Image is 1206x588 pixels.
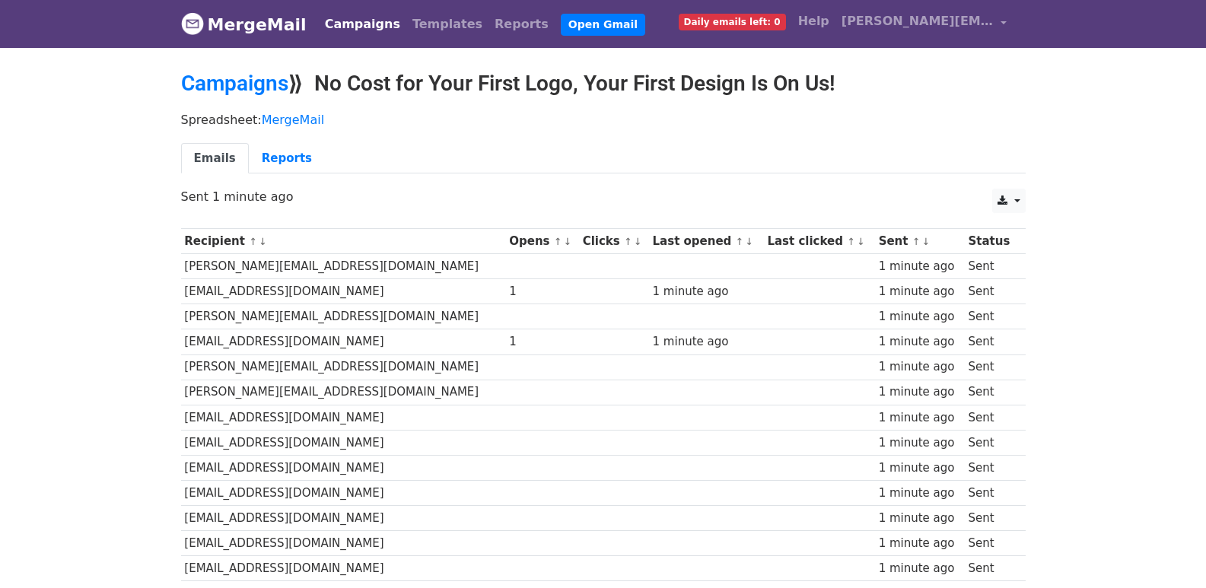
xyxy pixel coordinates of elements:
[579,229,649,254] th: Clicks
[879,333,961,351] div: 1 minute ago
[879,560,961,577] div: 1 minute ago
[181,12,204,35] img: MergeMail logo
[624,236,632,247] a: ↑
[736,236,744,247] a: ↑
[505,229,578,254] th: Opens
[847,236,855,247] a: ↑
[879,510,961,527] div: 1 minute ago
[965,229,1017,254] th: Status
[181,304,506,329] td: [PERSON_NAME][EMAIL_ADDRESS][DOMAIN_NAME]
[745,236,753,247] a: ↓
[181,481,506,506] td: [EMAIL_ADDRESS][DOMAIN_NAME]
[679,14,786,30] span: Daily emails left: 0
[965,279,1017,304] td: Sent
[181,8,307,40] a: MergeMail
[259,236,267,247] a: ↓
[879,535,961,552] div: 1 minute ago
[181,506,506,531] td: [EMAIL_ADDRESS][DOMAIN_NAME]
[181,229,506,254] th: Recipient
[319,9,406,40] a: Campaigns
[488,9,555,40] a: Reports
[181,329,506,354] td: [EMAIL_ADDRESS][DOMAIN_NAME]
[509,283,575,300] div: 1
[181,354,506,380] td: [PERSON_NAME][EMAIL_ADDRESS][DOMAIN_NAME]
[879,459,961,477] div: 1 minute ago
[965,405,1017,430] td: Sent
[879,409,961,427] div: 1 minute ago
[921,236,930,247] a: ↓
[554,236,562,247] a: ↑
[879,383,961,401] div: 1 minute ago
[792,6,835,37] a: Help
[835,6,1013,42] a: [PERSON_NAME][EMAIL_ADDRESS][DOMAIN_NAME]
[181,254,506,279] td: [PERSON_NAME][EMAIL_ADDRESS][DOMAIN_NAME]
[249,143,325,174] a: Reports
[764,229,875,254] th: Last clicked
[181,112,1026,128] p: Spreadsheet:
[879,485,961,502] div: 1 minute ago
[181,405,506,430] td: [EMAIL_ADDRESS][DOMAIN_NAME]
[879,283,961,300] div: 1 minute ago
[249,236,257,247] a: ↑
[879,258,961,275] div: 1 minute ago
[653,333,760,351] div: 1 minute ago
[181,279,506,304] td: [EMAIL_ADDRESS][DOMAIN_NAME]
[634,236,642,247] a: ↓
[965,455,1017,480] td: Sent
[406,9,488,40] a: Templates
[181,455,506,480] td: [EMAIL_ADDRESS][DOMAIN_NAME]
[181,380,506,405] td: [PERSON_NAME][EMAIL_ADDRESS][DOMAIN_NAME]
[673,6,792,37] a: Daily emails left: 0
[561,14,645,36] a: Open Gmail
[879,358,961,376] div: 1 minute ago
[649,229,764,254] th: Last opened
[181,143,249,174] a: Emails
[181,430,506,455] td: [EMAIL_ADDRESS][DOMAIN_NAME]
[965,254,1017,279] td: Sent
[563,236,571,247] a: ↓
[875,229,965,254] th: Sent
[965,304,1017,329] td: Sent
[965,506,1017,531] td: Sent
[965,380,1017,405] td: Sent
[965,556,1017,581] td: Sent
[965,354,1017,380] td: Sent
[181,556,506,581] td: [EMAIL_ADDRESS][DOMAIN_NAME]
[879,434,961,452] div: 1 minute ago
[912,236,921,247] a: ↑
[509,333,575,351] div: 1
[879,308,961,326] div: 1 minute ago
[965,329,1017,354] td: Sent
[965,430,1017,455] td: Sent
[181,531,506,556] td: [EMAIL_ADDRESS][DOMAIN_NAME]
[181,189,1026,205] p: Sent 1 minute ago
[842,12,994,30] span: [PERSON_NAME][EMAIL_ADDRESS][DOMAIN_NAME]
[965,531,1017,556] td: Sent
[181,71,1026,97] h2: ⟫ No Cost for Your First Logo, Your First Design Is On Us!
[262,113,324,127] a: MergeMail
[965,481,1017,506] td: Sent
[181,71,288,96] a: Campaigns
[653,283,760,300] div: 1 minute ago
[857,236,865,247] a: ↓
